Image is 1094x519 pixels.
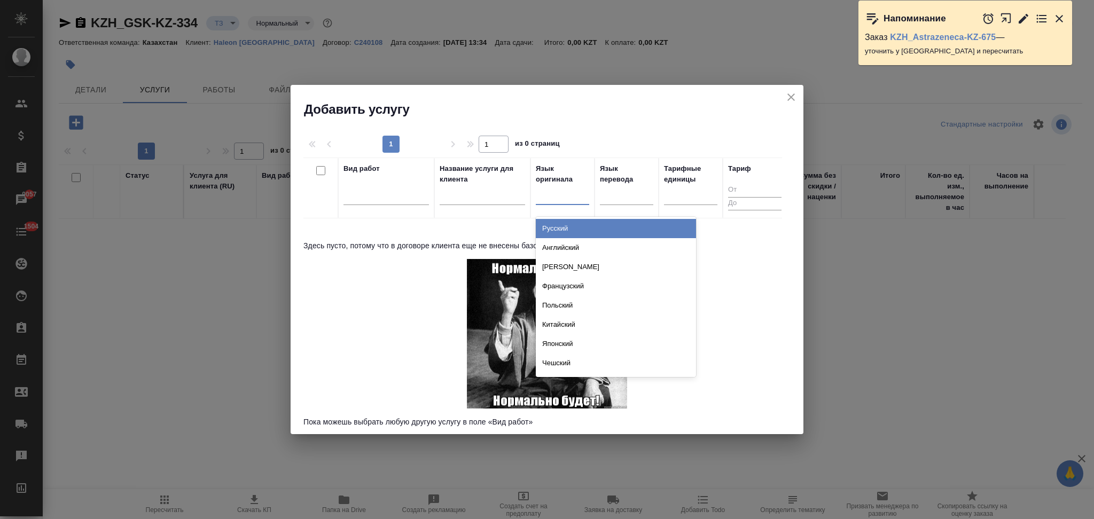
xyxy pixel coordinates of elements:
[304,101,803,118] h2: Добавить услугу
[1017,12,1030,25] button: Редактировать
[1035,12,1048,25] button: Перейти в todo
[303,238,791,254] p: Здесь пусто, потому что в договоре клиента еще не внесены базовый тариф или спец. услуги
[728,184,782,197] input: От
[536,257,696,277] div: [PERSON_NAME]
[728,197,782,210] input: До
[865,46,1066,57] p: уточнить у [GEOGRAPHIC_DATA] и пересчитать
[303,414,791,430] p: Пока можешь выбрать любую другую услугу в поле «Вид работ»
[536,163,589,185] div: Язык оригинала
[728,163,751,174] div: Тариф
[536,373,696,392] div: Сербский
[536,296,696,315] div: Польский
[536,315,696,334] div: Китайский
[982,12,995,25] button: Отложить
[536,238,696,257] div: Английский
[440,163,525,185] div: Название услуги для клиента
[536,219,696,238] div: Русский
[343,163,380,174] div: Вид работ
[536,353,696,373] div: Чешский
[1053,12,1066,25] button: Закрыть
[467,254,627,414] img: Монах-мудрец
[600,163,653,185] div: Язык перевода
[1000,7,1012,30] button: Открыть в новой вкладке
[664,163,717,185] div: Тарифные единицы
[515,137,560,153] span: из 0 страниц
[865,32,1066,43] p: Заказ —
[890,33,996,42] a: KZH_Astrazeneca-KZ-675
[536,334,696,353] div: Японский
[536,277,696,296] div: Французский
[884,13,946,24] p: Напоминание
[783,89,799,105] button: close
